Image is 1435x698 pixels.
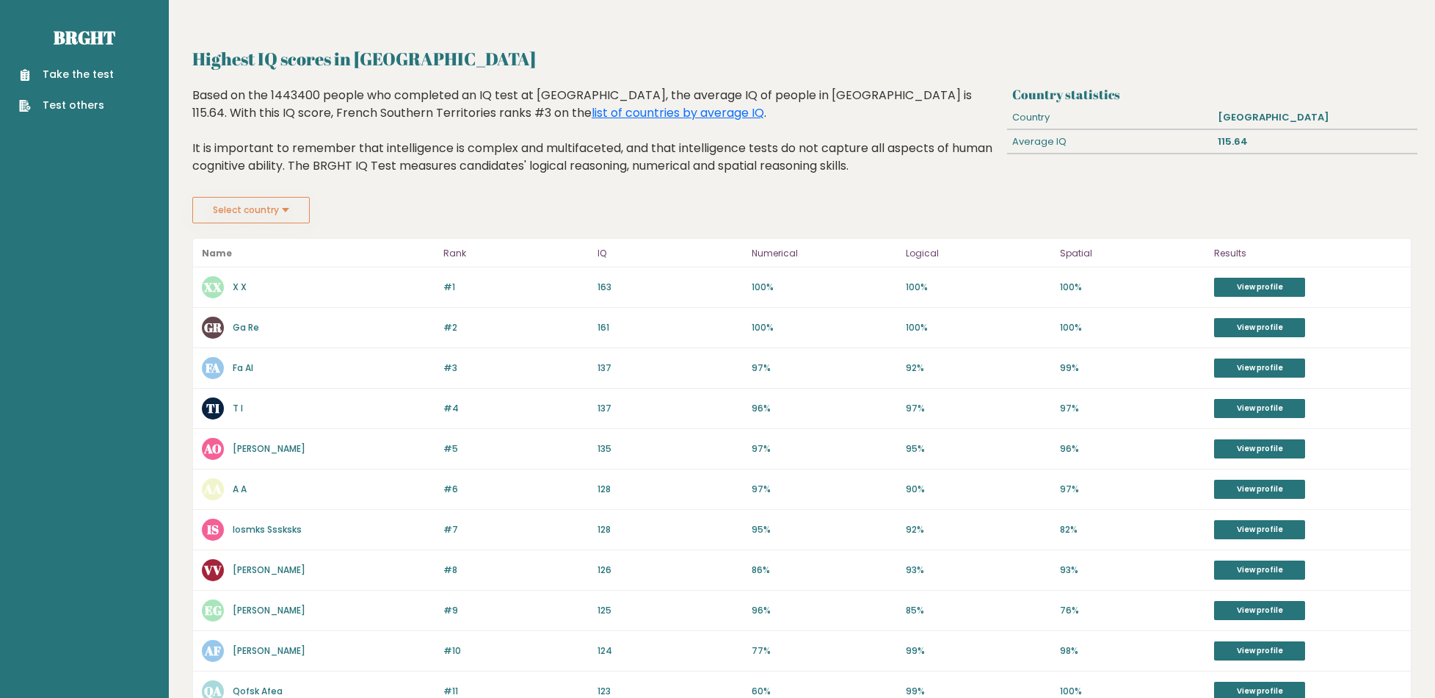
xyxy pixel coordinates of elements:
p: #11 [443,685,589,698]
p: 96% [752,402,897,415]
p: 135 [597,442,743,456]
p: 92% [906,523,1051,536]
p: Results [1214,245,1402,262]
a: Iosmks Sssksks [233,523,302,536]
a: View profile [1214,480,1305,499]
a: Test others [19,98,114,113]
p: 100% [1060,685,1205,698]
p: 97% [1060,483,1205,496]
h3: Country statistics [1012,87,1412,102]
p: 100% [906,321,1051,334]
p: 82% [1060,523,1205,536]
p: 128 [597,523,743,536]
a: X X [233,281,247,293]
a: [PERSON_NAME] [233,442,305,455]
p: #9 [443,604,589,617]
a: View profile [1214,520,1305,539]
button: Select country [192,197,310,223]
p: 98% [1060,644,1205,658]
p: Spatial [1060,245,1205,262]
p: 90% [906,483,1051,496]
p: 85% [906,604,1051,617]
p: Rank [443,245,589,262]
div: 115.64 [1212,130,1417,154]
p: 95% [752,523,897,536]
p: 60% [752,685,897,698]
p: 96% [1060,442,1205,456]
p: 93% [906,564,1051,577]
p: #6 [443,483,589,496]
a: list of countries by average IQ [592,104,764,121]
a: Brght [54,26,115,49]
div: Based on the 1443400 people who completed an IQ test at [GEOGRAPHIC_DATA], the average IQ of peop... [192,87,1001,197]
p: 95% [906,442,1051,456]
a: A A [233,483,247,495]
p: #5 [443,442,589,456]
a: [PERSON_NAME] [233,644,305,657]
p: 125 [597,604,743,617]
a: View profile [1214,359,1305,378]
p: 96% [752,604,897,617]
a: View profile [1214,561,1305,580]
p: 92% [906,361,1051,375]
text: VV [203,561,222,578]
p: Logical [906,245,1051,262]
p: 128 [597,483,743,496]
p: 100% [1060,321,1205,334]
a: Ga Re [233,321,259,334]
p: 124 [597,644,743,658]
p: 100% [906,281,1051,294]
p: #8 [443,564,589,577]
p: 97% [906,402,1051,415]
p: 76% [1060,604,1205,617]
a: Qofsk Afea [233,685,283,697]
p: Numerical [752,245,897,262]
h2: Highest IQ scores in [GEOGRAPHIC_DATA] [192,46,1412,72]
p: #4 [443,402,589,415]
p: 163 [597,281,743,294]
text: IS [207,521,219,538]
p: 86% [752,564,897,577]
text: AF [204,642,221,659]
p: 97% [752,442,897,456]
p: 99% [906,685,1051,698]
a: View profile [1214,318,1305,337]
a: T I [233,402,243,414]
text: TI [206,400,219,417]
p: #1 [443,281,589,294]
p: IQ [597,245,743,262]
div: [GEOGRAPHIC_DATA] [1212,106,1417,129]
p: 126 [597,564,743,577]
p: 100% [1060,281,1205,294]
p: 97% [1060,402,1205,415]
text: XX [203,278,222,295]
p: 100% [752,321,897,334]
p: #2 [443,321,589,334]
text: EG [205,602,222,619]
a: [PERSON_NAME] [233,564,305,576]
a: View profile [1214,439,1305,458]
a: View profile [1214,399,1305,418]
text: GR [204,319,222,336]
a: View profile [1214,601,1305,620]
p: 137 [597,402,743,415]
p: 100% [752,281,897,294]
div: Country [1007,106,1212,129]
a: [PERSON_NAME] [233,604,305,616]
text: AA [203,481,222,497]
text: FA [206,359,220,376]
b: Name [202,247,232,259]
p: #3 [443,361,589,375]
p: 77% [752,644,897,658]
a: Fa Al [233,361,253,374]
p: 161 [597,321,743,334]
p: #10 [443,644,589,658]
p: 97% [752,483,897,496]
p: 123 [597,685,743,698]
a: Take the test [19,67,114,82]
a: View profile [1214,278,1305,297]
p: 93% [1060,564,1205,577]
p: 99% [906,644,1051,658]
p: 137 [597,361,743,375]
div: Average IQ [1007,130,1212,154]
